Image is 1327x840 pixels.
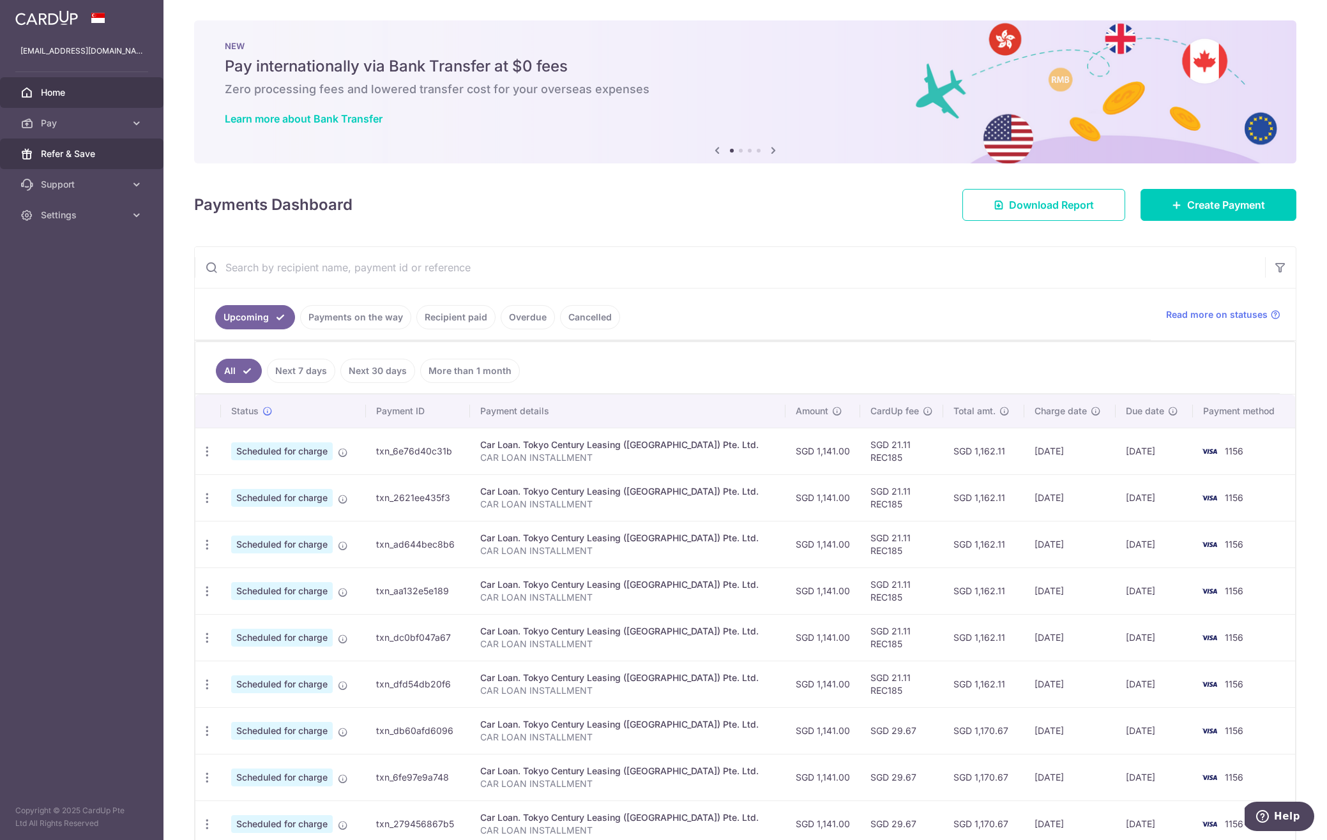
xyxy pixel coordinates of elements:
[953,405,996,417] span: Total amt.
[416,305,496,329] a: Recipient paid
[340,359,415,383] a: Next 30 days
[41,147,125,160] span: Refer & Save
[870,405,919,417] span: CardUp fee
[1009,197,1094,213] span: Download Report
[480,684,775,697] p: CAR LOAN INSTALLMENT
[1116,474,1192,521] td: [DATE]
[1197,537,1222,552] img: Bank Card
[785,521,860,567] td: SGD 1,141.00
[962,189,1125,221] a: Download Report
[1187,197,1265,213] span: Create Payment
[366,567,471,614] td: txn_aa132e5e189
[231,815,333,833] span: Scheduled for charge
[195,247,1265,288] input: Search by recipient name, payment id or reference
[300,305,411,329] a: Payments on the way
[860,474,943,521] td: SGD 21.11 REC185
[480,765,775,777] div: Car Loan. Tokyo Century Leasing ([GEOGRAPHIC_DATA]) Pte. Ltd.
[860,428,943,474] td: SGD 21.11 REC185
[943,428,1024,474] td: SGD 1,162.11
[860,614,943,661] td: SGD 21.11 REC185
[366,707,471,754] td: txn_db60afd6096
[1225,492,1243,503] span: 1156
[480,439,775,451] div: Car Loan. Tokyo Century Leasing ([GEOGRAPHIC_DATA]) Pte. Ltd.
[943,661,1024,707] td: SGD 1,162.11
[1245,802,1314,834] iframe: Opens a widget where you can find more information
[1225,632,1243,643] span: 1156
[194,193,353,216] h4: Payments Dashboard
[1024,707,1116,754] td: [DATE]
[480,544,775,557] p: CAR LOAN INSTALLMENT
[231,489,333,507] span: Scheduled for charge
[501,305,555,329] a: Overdue
[860,521,943,567] td: SGD 21.11 REC185
[231,675,333,693] span: Scheduled for charge
[231,722,333,740] span: Scheduled for charge
[1197,677,1222,692] img: Bank Card
[231,629,333,647] span: Scheduled for charge
[860,707,943,754] td: SGD 29.67
[785,661,860,707] td: SGD 1,141.00
[366,474,471,521] td: txn_2621ee435f3
[480,824,775,837] p: CAR LOAN INSTALLMENT
[225,41,1266,51] p: NEW
[1024,428,1116,474] td: [DATE]
[1197,630,1222,645] img: Bank Card
[225,56,1266,77] h5: Pay internationally via Bank Transfer at $0 fees
[1024,567,1116,614] td: [DATE]
[1197,816,1222,832] img: Bank Card
[1024,614,1116,661] td: [DATE]
[1116,614,1192,661] td: [DATE]
[1024,521,1116,567] td: [DATE]
[1225,679,1243,689] span: 1156
[1035,405,1087,417] span: Charge date
[470,394,785,428] th: Payment details
[480,638,775,650] p: CAR LOAN INSTALLMENT
[1225,539,1243,550] span: 1156
[366,394,471,428] th: Payment ID
[785,754,860,800] td: SGD 1,141.00
[1225,585,1243,596] span: 1156
[20,45,143,57] p: [EMAIL_ADDRESS][DOMAIN_NAME]
[1116,754,1192,800] td: [DATE]
[785,474,860,521] td: SGD 1,141.00
[1116,707,1192,754] td: [DATE]
[860,661,943,707] td: SGD 21.11 REC185
[860,567,943,614] td: SGD 21.11 REC185
[1166,308,1280,321] a: Read more on statuses
[943,614,1024,661] td: SGD 1,162.11
[785,567,860,614] td: SGD 1,141.00
[231,536,333,553] span: Scheduled for charge
[366,428,471,474] td: txn_6e76d40c31b
[943,474,1024,521] td: SGD 1,162.11
[785,428,860,474] td: SGD 1,141.00
[480,578,775,591] div: Car Loan. Tokyo Century Leasing ([GEOGRAPHIC_DATA]) Pte. Ltd.
[1193,394,1295,428] th: Payment method
[216,359,262,383] a: All
[420,359,520,383] a: More than 1 month
[215,305,295,329] a: Upcoming
[41,209,125,221] span: Settings
[366,614,471,661] td: txn_dc0bf047a67
[943,521,1024,567] td: SGD 1,162.11
[194,20,1296,163] img: Bank transfer banner
[860,754,943,800] td: SGD 29.67
[267,359,335,383] a: Next 7 days
[15,10,78,26] img: CardUp
[785,614,860,661] td: SGD 1,141.00
[366,521,471,567] td: txn_ad644bec8b6
[231,405,259,417] span: Status
[480,498,775,511] p: CAR LOAN INSTALLMENT
[1116,661,1192,707] td: [DATE]
[1166,308,1268,321] span: Read more on statuses
[560,305,620,329] a: Cancelled
[231,769,333,786] span: Scheduled for charge
[41,86,125,99] span: Home
[1116,567,1192,614] td: [DATE]
[1024,754,1116,800] td: [DATE]
[1116,521,1192,567] td: [DATE]
[1225,818,1243,829] span: 1156
[1197,770,1222,785] img: Bank Card
[480,777,775,790] p: CAR LOAN INSTALLMENT
[480,485,775,498] div: Car Loan. Tokyo Century Leasing ([GEOGRAPHIC_DATA]) Pte. Ltd.
[1197,490,1222,506] img: Bank Card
